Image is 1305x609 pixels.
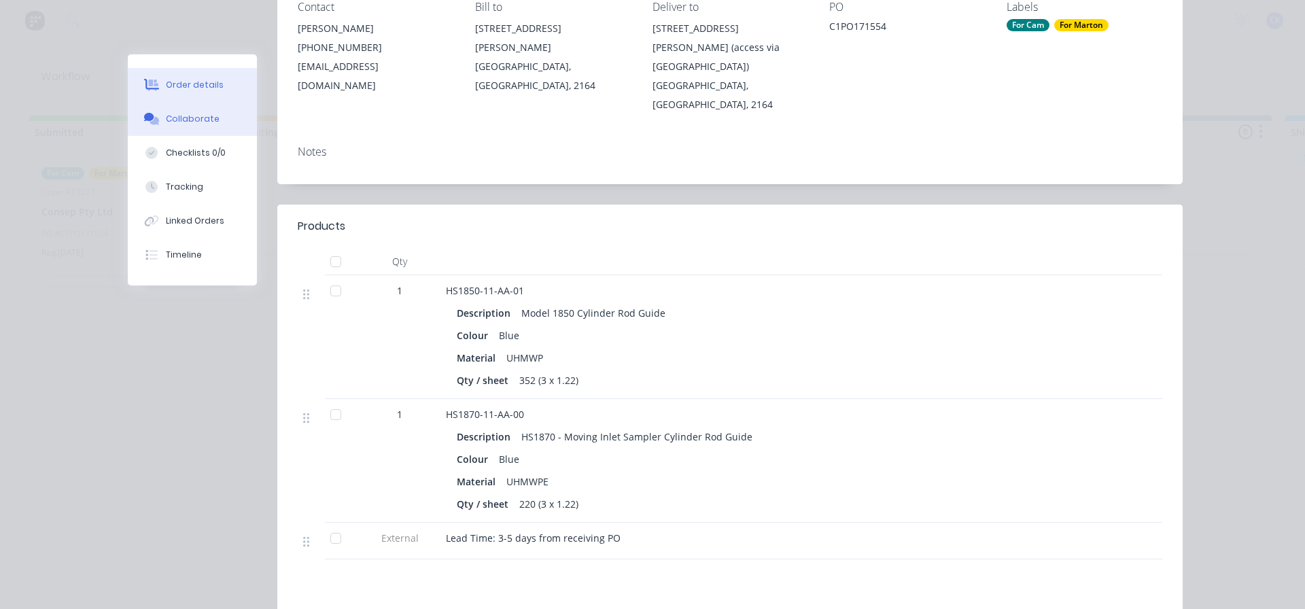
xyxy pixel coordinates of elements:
div: Material [457,472,501,491]
div: Qty / sheet [457,370,514,390]
div: Model 1850 Cylinder Rod Guide [516,303,671,323]
div: Description [457,303,516,323]
div: [STREET_ADDRESS][PERSON_NAME] (access via [GEOGRAPHIC_DATA]) [652,19,808,76]
button: Linked Orders [128,204,257,238]
span: 1 [397,283,402,298]
div: Tracking [166,181,203,193]
div: Bill to [475,1,631,14]
div: Linked Orders [166,215,224,227]
div: UHMWPE [501,472,554,491]
button: Order details [128,68,257,102]
button: Timeline [128,238,257,272]
div: Description [457,427,516,447]
span: 1 [397,407,402,421]
div: [STREET_ADDRESS][PERSON_NAME] (access via [GEOGRAPHIC_DATA])[GEOGRAPHIC_DATA], [GEOGRAPHIC_DATA],... [652,19,808,114]
div: [PERSON_NAME][PHONE_NUMBER][EMAIL_ADDRESS][DOMAIN_NAME] [298,19,453,95]
div: Colour [457,449,493,469]
div: 352 (3 x 1.22) [514,370,584,390]
div: Qty / sheet [457,494,514,514]
div: Blue [493,326,525,345]
div: Deliver to [652,1,808,14]
div: [GEOGRAPHIC_DATA], [GEOGRAPHIC_DATA], 2164 [475,57,631,95]
div: Notes [298,145,1162,158]
span: HS1870-11-AA-00 [446,408,524,421]
button: Tracking [128,170,257,204]
button: Checklists 0/0 [128,136,257,170]
div: Blue [493,449,525,469]
div: Colour [457,326,493,345]
div: [STREET_ADDRESS][PERSON_NAME] [475,19,631,57]
div: Contact [298,1,453,14]
span: External [364,531,435,545]
div: [EMAIL_ADDRESS][DOMAIN_NAME] [298,57,453,95]
div: Qty [359,248,440,275]
div: For Cam [1007,19,1049,31]
div: Labels [1007,1,1162,14]
div: [GEOGRAPHIC_DATA], [GEOGRAPHIC_DATA], 2164 [652,76,808,114]
div: For Marton [1054,19,1109,31]
div: [STREET_ADDRESS][PERSON_NAME][GEOGRAPHIC_DATA], [GEOGRAPHIC_DATA], 2164 [475,19,631,95]
div: C1PO171554 [829,19,985,38]
div: Checklists 0/0 [166,147,226,159]
div: Products [298,218,345,234]
div: Material [457,348,501,368]
span: Lead Time: 3-5 days from receiving PO [446,532,621,544]
div: PO [829,1,985,14]
div: [PERSON_NAME] [298,19,453,38]
div: HS1870 - Moving Inlet Sampler Cylinder Rod Guide [516,427,758,447]
div: [PHONE_NUMBER] [298,38,453,57]
div: UHMWP [501,348,549,368]
div: Order details [166,79,224,91]
div: Collaborate [166,113,220,125]
span: HS1850-11-AA-01 [446,284,524,297]
div: Timeline [166,249,202,261]
button: Collaborate [128,102,257,136]
div: 220 (3 x 1.22) [514,494,584,514]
